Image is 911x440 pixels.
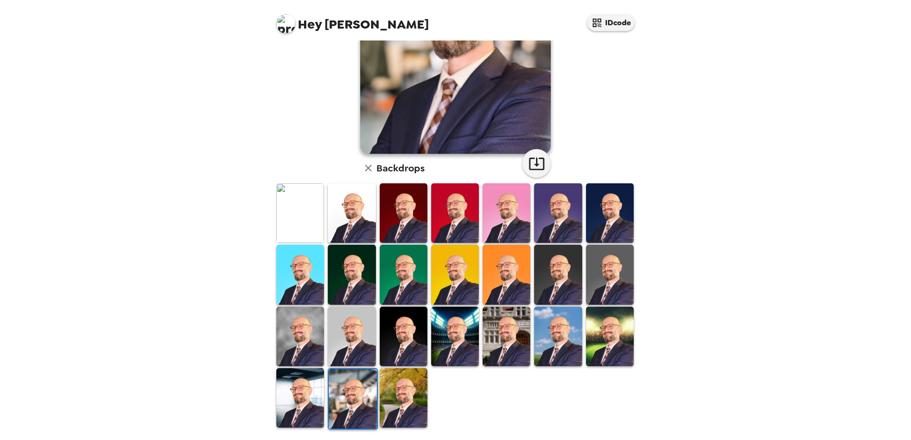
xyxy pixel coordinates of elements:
[587,14,635,31] button: IDcode
[276,10,429,31] span: [PERSON_NAME]
[298,16,322,33] span: Hey
[276,183,324,243] img: Original
[376,160,425,176] h6: Backdrops
[276,14,295,33] img: profile pic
